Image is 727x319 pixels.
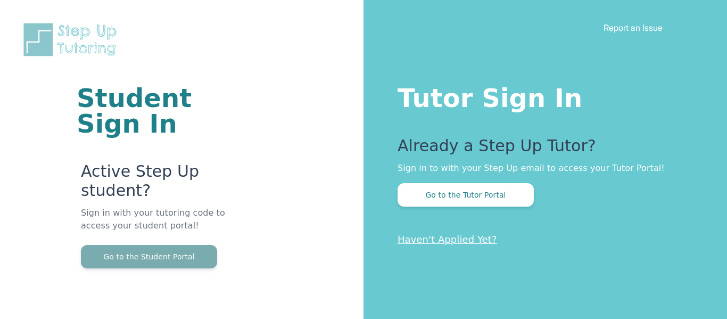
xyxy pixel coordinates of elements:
[21,21,123,58] img: Step Up Tutoring horizontal logo
[81,245,217,268] button: Go to the Student Portal
[81,162,236,207] p: Active Step Up student?
[77,85,236,136] h1: Student Sign In
[398,162,684,175] p: Sign in to with your Step Up email to access your Tutor Portal!
[398,190,534,200] a: Go to the Tutor Portal
[398,234,497,245] a: Haven't Applied Yet?
[81,207,236,245] p: Sign in with your tutoring code to access your student portal!
[398,136,684,162] p: Already a Step Up Tutor?
[81,251,217,261] a: Go to the Student Portal
[398,183,534,207] button: Go to the Tutor Portal
[398,81,684,111] h1: Tutor Sign In
[604,22,663,33] a: Report an Issue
